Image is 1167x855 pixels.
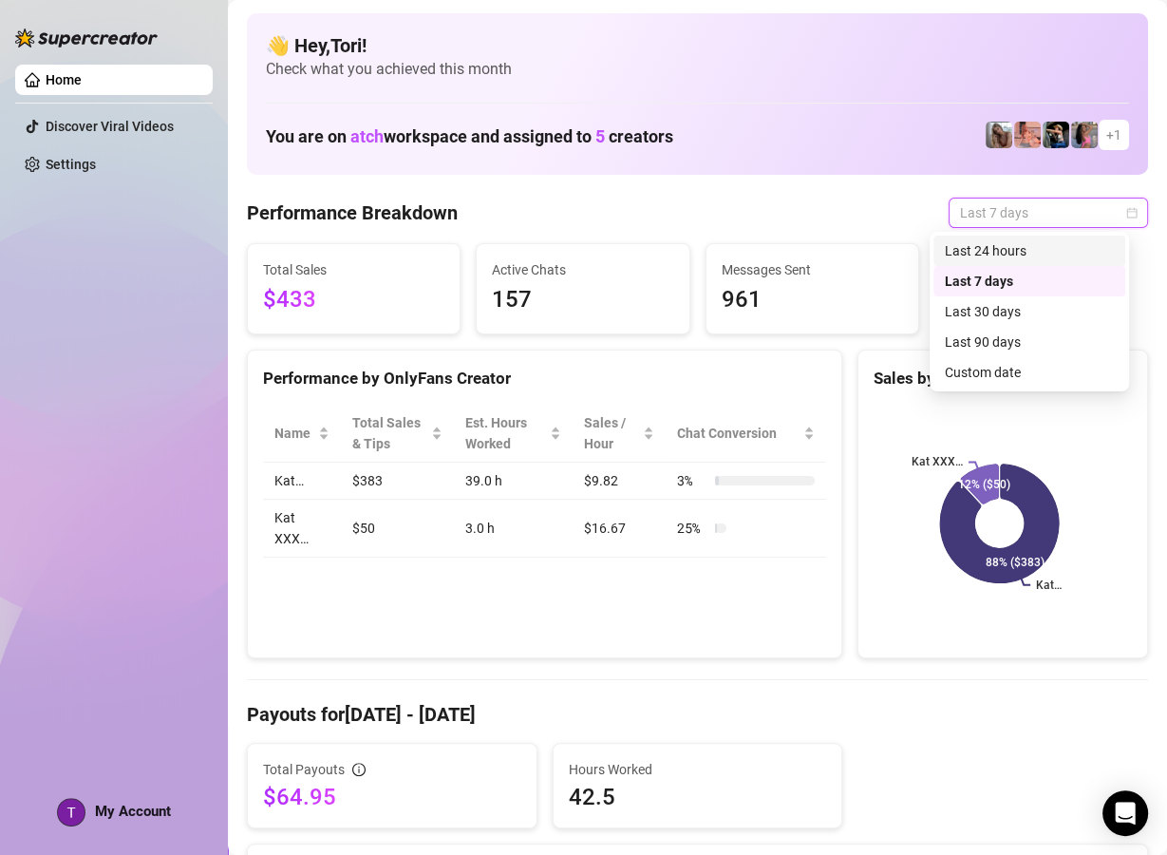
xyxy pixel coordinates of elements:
th: Chat Conversion [666,405,826,463]
h4: Payouts for [DATE] - [DATE] [247,701,1148,728]
td: $383 [341,463,454,500]
span: Sales / Hour [584,412,640,454]
div: Last 30 days [933,296,1125,327]
div: Sales by OnlyFans Creator [874,366,1132,391]
span: Name [274,423,314,444]
th: Total Sales & Tips [341,405,454,463]
div: Last 24 hours [945,240,1114,261]
td: $16.67 [573,500,667,558]
div: Last 7 days [945,271,1114,292]
span: Messages Sent [722,259,903,280]
img: Kaliana [1043,122,1069,148]
h4: Performance Breakdown [247,199,458,226]
td: 3.0 h [454,500,573,558]
th: Name [263,405,341,463]
div: Est. Hours Worked [465,412,546,454]
span: Total Sales [263,259,444,280]
div: Performance by OnlyFans Creator [263,366,826,391]
span: 961 [722,282,903,318]
a: Discover Viral Videos [46,119,174,134]
img: Kat [986,122,1012,148]
span: Total Sales & Tips [352,412,427,454]
span: Total Payouts [263,759,345,780]
img: Kota [1071,122,1098,148]
td: $50 [341,500,454,558]
div: Last 30 days [945,301,1114,322]
span: 3 % [677,470,707,491]
span: Hours Worked [569,759,827,780]
text: Kat… [1036,579,1062,592]
span: info-circle [352,763,366,776]
div: Last 90 days [933,327,1125,357]
div: Last 24 hours [933,236,1125,266]
span: 157 [492,282,673,318]
div: Last 7 days [933,266,1125,296]
td: Kat XXX… [263,500,341,558]
span: + 1 [1106,124,1121,145]
div: Last 90 days [945,332,1114,352]
img: ACg8ocJvg-Fzbjo-S5tLCw4fiKAT1MJKrGsyatLO97ehbiOQ5t3zBg=s96-c [58,799,85,826]
span: Active Chats [492,259,673,280]
img: logo-BBDzfeDw.svg [15,28,158,47]
span: $433 [263,282,444,318]
text: Kat XXX… [912,456,963,469]
td: 39.0 h [454,463,573,500]
span: 25 % [677,518,707,539]
span: $64.95 [263,782,521,812]
th: Sales / Hour [573,405,667,463]
span: Last 7 days [960,199,1137,227]
span: atch [350,126,384,146]
h4: 👋 Hey, Tori ! [266,32,1129,59]
span: calendar [1126,207,1138,218]
h1: You are on workspace and assigned to creators [266,126,673,147]
span: Chat Conversion [677,423,800,444]
td: $9.82 [573,463,667,500]
span: My Account [95,803,171,820]
td: Kat… [263,463,341,500]
span: Check what you achieved this month [266,59,1129,80]
a: Home [46,72,82,87]
div: Open Intercom Messenger [1102,790,1148,836]
img: Kat XXX [1014,122,1041,148]
a: Settings [46,157,96,172]
div: Custom date [945,362,1114,383]
span: 42.5 [569,782,827,812]
span: 5 [595,126,605,146]
div: Custom date [933,357,1125,388]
